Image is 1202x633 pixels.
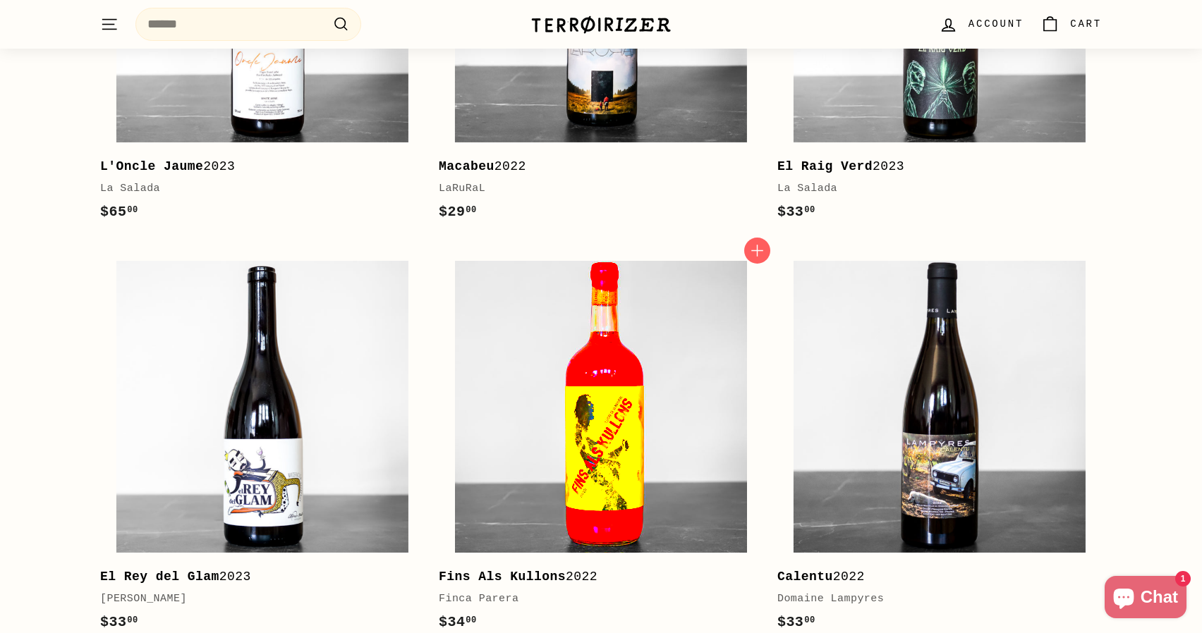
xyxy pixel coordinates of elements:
[100,591,411,608] div: [PERSON_NAME]
[777,180,1088,197] div: La Salada
[100,180,411,197] div: La Salada
[100,204,138,220] span: $65
[804,615,815,625] sup: 00
[100,159,203,173] b: L'Oncle Jaume
[439,614,477,630] span: $34
[777,570,833,584] b: Calentu
[439,591,749,608] div: Finca Parera
[439,156,749,177] div: 2022
[1100,576,1191,622] inbox-online-store-chat: Shopify online store chat
[969,16,1024,32] span: Account
[439,180,749,197] div: LaRuRaL
[804,205,815,215] sup: 00
[439,204,477,220] span: $29
[439,159,494,173] b: Macabeu
[439,570,566,584] b: Fins Als Kullons
[777,204,815,220] span: $33
[100,156,411,177] div: 2023
[1032,4,1110,45] a: Cart
[1070,16,1102,32] span: Cart
[439,567,749,587] div: 2022
[466,205,476,215] sup: 00
[466,615,476,625] sup: 00
[930,4,1032,45] a: Account
[100,614,138,630] span: $33
[777,591,1088,608] div: Domaine Lampyres
[127,615,138,625] sup: 00
[100,570,219,584] b: El Rey del Glam
[127,205,138,215] sup: 00
[777,567,1088,587] div: 2022
[777,159,873,173] b: El Raig Verd
[100,567,411,587] div: 2023
[777,614,815,630] span: $33
[777,156,1088,177] div: 2023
